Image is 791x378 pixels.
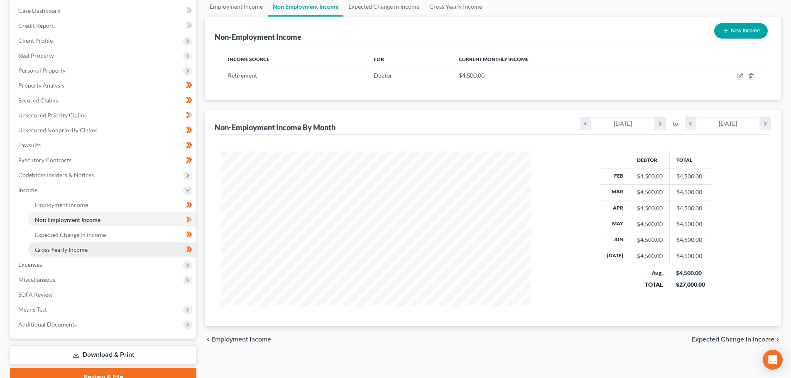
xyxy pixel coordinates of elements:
[600,184,630,200] th: Mar
[12,18,196,33] a: Credit Report
[12,138,196,153] a: Lawsuits
[12,123,196,138] a: Unsecured Nonpriority Claims
[28,198,196,212] a: Employment Income
[637,236,663,244] div: $4,500.00
[600,168,630,184] th: Feb
[669,151,712,168] th: Total
[18,171,94,178] span: Codebtors Insiders & Notices
[600,216,630,232] th: May
[35,201,88,208] span: Employment Income
[669,248,712,264] td: $4,500.00
[18,127,98,134] span: Unsecured Nonpriority Claims
[12,153,196,168] a: Executory Contracts
[35,231,106,238] span: Expected Change in Income
[18,291,53,298] span: SOFA Review
[18,67,66,74] span: Personal Property
[18,37,53,44] span: Client Profile
[12,108,196,123] a: Unsecured Priority Claims
[714,23,768,39] button: New Income
[35,216,100,223] span: Non Employment Income
[28,227,196,242] a: Expected Change in Income
[692,336,781,343] button: Expected Change in Income chevron_right
[12,287,196,302] a: SOFA Review
[654,117,666,130] i: chevron_right
[205,336,271,343] button: chevron_left Employment Income
[774,336,781,343] i: chevron_right
[459,72,485,79] span: $4,500.00
[18,321,77,328] span: Additional Documents
[759,117,771,130] i: chevron_right
[600,248,630,264] th: [DATE]
[580,117,591,130] i: chevron_left
[692,336,774,343] span: Expected Change in Income
[28,242,196,257] a: Gross Yearly Income
[18,22,54,29] span: Credit Report
[669,184,712,200] td: $4,500.00
[18,276,55,283] span: Miscellaneous
[600,200,630,216] th: Apr
[637,188,663,196] div: $4,500.00
[637,204,663,212] div: $4,500.00
[591,117,655,130] div: [DATE]
[10,345,196,365] a: Download & Print
[669,216,712,232] td: $4,500.00
[637,269,663,277] div: Avg.
[600,232,630,248] th: Jun
[28,212,196,227] a: Non Employment Income
[685,117,696,130] i: chevron_left
[228,72,257,79] span: Retirement
[18,186,37,193] span: Income
[18,156,71,163] span: Executory Contracts
[374,56,384,62] span: For
[18,52,54,59] span: Real Property
[669,168,712,184] td: $4,500.00
[18,112,87,119] span: Unsecured Priority Claims
[228,56,269,62] span: Income Source
[374,72,392,79] span: Debtor
[18,261,42,268] span: Expenses
[215,122,336,132] div: Non-Employment Income By Month
[18,141,41,149] span: Lawsuits
[669,200,712,216] td: $4,500.00
[637,280,663,289] div: TOTAL
[18,82,64,89] span: Property Analysis
[18,7,61,14] span: Case Dashboard
[630,151,669,168] th: Debtor
[676,280,705,289] div: $27,000.00
[637,252,663,260] div: $4,500.00
[673,119,678,128] span: to
[763,350,783,370] div: Open Intercom Messenger
[18,306,47,313] span: Means Test
[35,246,88,253] span: Gross Yearly Income
[18,97,58,104] span: Secured Claims
[637,172,663,180] div: $4,500.00
[12,78,196,93] a: Property Analysis
[676,269,705,277] div: $4,500.00
[459,56,529,62] span: Current Monthly Income
[215,32,301,42] div: Non-Employment Income
[12,93,196,108] a: Secured Claims
[12,3,196,18] a: Case Dashboard
[637,220,663,228] div: $4,500.00
[211,336,271,343] span: Employment Income
[696,117,760,130] div: [DATE]
[205,336,211,343] i: chevron_left
[669,232,712,248] td: $4,500.00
